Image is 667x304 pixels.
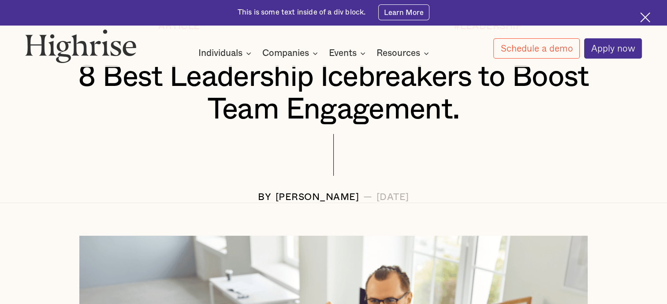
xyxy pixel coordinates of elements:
div: Events [329,48,357,59]
div: This is some text inside of a div block. [238,7,366,18]
a: Apply now [584,38,642,59]
div: Resources [376,48,420,59]
div: Events [329,48,368,59]
img: Highrise logo [25,29,137,63]
img: Cross icon [640,12,650,22]
div: [PERSON_NAME] [276,192,359,202]
div: — [363,192,373,202]
div: Individuals [198,48,254,59]
div: BY [258,192,271,202]
div: [DATE] [376,192,409,202]
h1: 8 Best Leadership Icebreakers to Boost Team Engagement. [51,61,616,126]
div: Companies [262,48,320,59]
div: Individuals [198,48,242,59]
div: Companies [262,48,309,59]
a: Schedule a demo [493,38,580,59]
div: Resources [376,48,432,59]
a: Learn More [378,4,430,20]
